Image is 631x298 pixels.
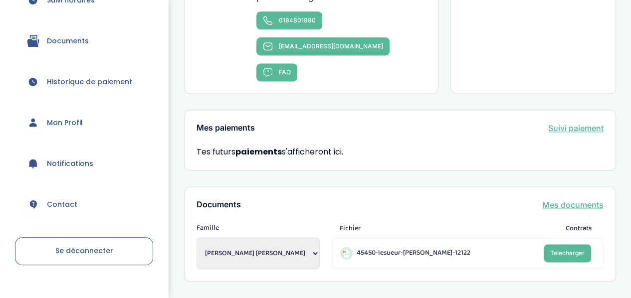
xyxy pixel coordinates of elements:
a: Historique de paiement [15,64,153,100]
strong: paiements [235,146,282,157]
span: Telecharger [550,249,585,257]
a: Telecharger [544,244,591,262]
span: 45450-lesueur-[PERSON_NAME]-12122 [357,248,470,258]
span: Mon Profil [47,118,83,128]
span: [EMAIL_ADDRESS][DOMAIN_NAME] [279,42,383,50]
a: Contact [15,186,153,222]
a: Se déconnecter [15,237,153,265]
span: 0184801880 [279,16,316,24]
span: Fichier [340,223,361,234]
a: Mes documents [542,199,604,211]
h3: Documents [197,200,241,209]
a: [EMAIL_ADDRESS][DOMAIN_NAME] [256,37,390,55]
span: Documents [47,36,89,46]
h3: Mes paiements [197,124,255,133]
span: Contrats [566,223,592,234]
span: Famille [197,223,320,233]
span: Tes futurs s'afficheront ici. [197,146,343,157]
a: Documents [15,23,153,59]
a: Suivi paiement [548,122,604,134]
a: 0184801880 [256,11,322,29]
span: Notifications [47,158,93,169]
span: Se déconnecter [55,246,113,256]
span: Historique de paiement [47,77,132,87]
a: Mon Profil [15,105,153,141]
a: FAQ [256,63,297,81]
span: Contact [47,199,77,210]
span: FAQ [279,68,291,76]
a: Notifications [15,146,153,181]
